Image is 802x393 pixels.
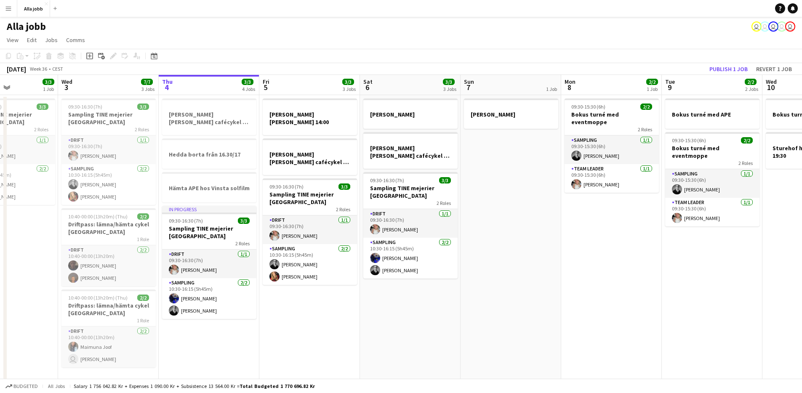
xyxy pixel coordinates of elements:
[4,382,39,391] button: Budgeted
[13,383,38,389] span: Budgeted
[777,21,787,32] app-user-avatar: August Löfgren
[24,35,40,45] a: Edit
[753,64,795,74] button: Revert 1 job
[66,36,85,44] span: Comms
[240,383,315,389] span: Total Budgeted 1 770 696.82 kr
[768,21,778,32] app-user-avatar: Emil Hasselberg
[17,0,50,17] button: Alla jobb
[7,20,46,33] h1: Alla jobb
[46,383,67,389] span: All jobs
[760,21,770,32] app-user-avatar: Hedda Lagerbielke
[3,35,22,45] a: View
[706,64,751,74] button: Publish 1 job
[42,35,61,45] a: Jobs
[785,21,795,32] app-user-avatar: Stina Dahl
[751,21,762,32] app-user-avatar: Stina Dahl
[63,35,88,45] a: Comms
[45,36,58,44] span: Jobs
[27,36,37,44] span: Edit
[28,66,49,72] span: Week 36
[7,65,26,73] div: [DATE]
[7,36,19,44] span: View
[74,383,315,389] div: Salary 1 756 042.82 kr + Expenses 1 090.00 kr + Subsistence 13 564.00 kr =
[52,66,63,72] div: CEST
